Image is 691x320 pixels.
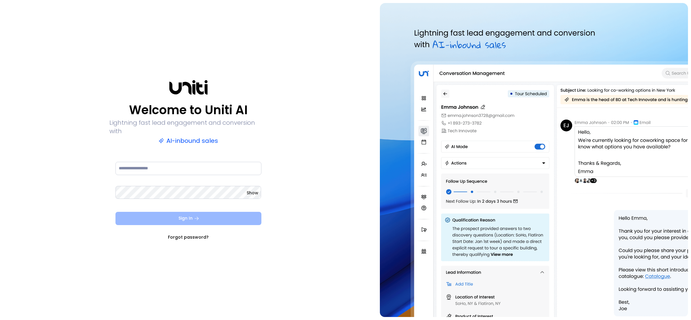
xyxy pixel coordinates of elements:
button: Show [247,190,258,196]
a: Forgot password? [168,234,209,240]
p: Lightning fast lead engagement and conversion with [109,118,267,135]
img: auth-hero.png [380,3,688,317]
p: AI-inbound sales [159,136,218,145]
p: Welcome to Uniti AI [129,103,248,117]
button: Sign In [115,212,261,225]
